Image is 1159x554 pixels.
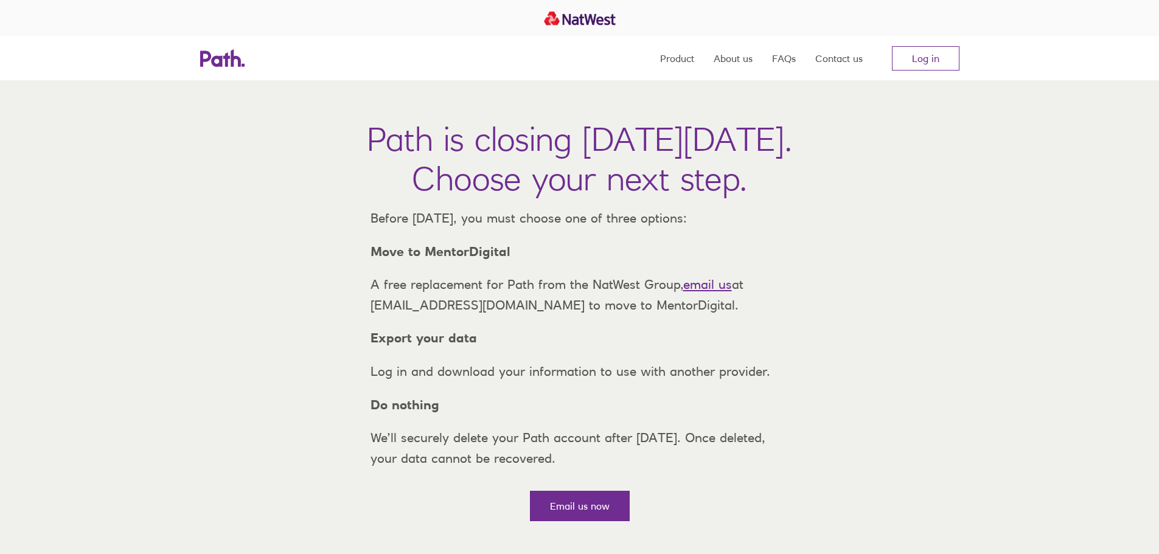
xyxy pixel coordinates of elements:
[361,428,799,468] p: We’ll securely delete your Path account after [DATE]. Once deleted, your data cannot be recovered.
[815,36,863,80] a: Contact us
[371,244,510,259] strong: Move to MentorDigital
[361,274,799,315] p: A free replacement for Path from the NatWest Group, at [EMAIL_ADDRESS][DOMAIN_NAME] to move to Me...
[772,36,796,80] a: FAQs
[660,36,694,80] a: Product
[892,46,959,71] a: Log in
[361,208,799,229] p: Before [DATE], you must choose one of three options:
[371,397,439,412] strong: Do nothing
[714,36,753,80] a: About us
[361,361,799,382] p: Log in and download your information to use with another provider.
[371,330,477,345] strong: Export your data
[367,119,792,198] h1: Path is closing [DATE][DATE]. Choose your next step.
[530,491,630,521] a: Email us now
[683,277,732,292] a: email us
